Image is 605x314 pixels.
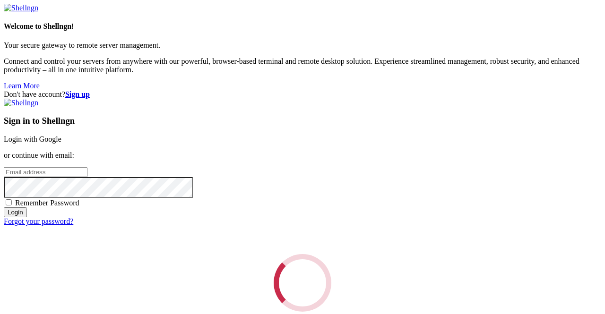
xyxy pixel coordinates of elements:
[65,90,90,98] a: Sign up
[4,82,40,90] a: Learn More
[15,199,79,207] span: Remember Password
[4,99,38,107] img: Shellngn
[4,217,73,225] a: Forgot your password?
[4,167,87,177] input: Email address
[4,116,601,126] h3: Sign in to Shellngn
[4,207,27,217] input: Login
[4,41,601,50] p: Your secure gateway to remote server management.
[4,22,601,31] h4: Welcome to Shellngn!
[4,4,38,12] img: Shellngn
[4,57,601,74] p: Connect and control your servers from anywhere with our powerful, browser-based terminal and remo...
[4,151,601,160] p: or continue with email:
[4,135,61,143] a: Login with Google
[4,90,601,99] div: Don't have account?
[6,199,12,205] input: Remember Password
